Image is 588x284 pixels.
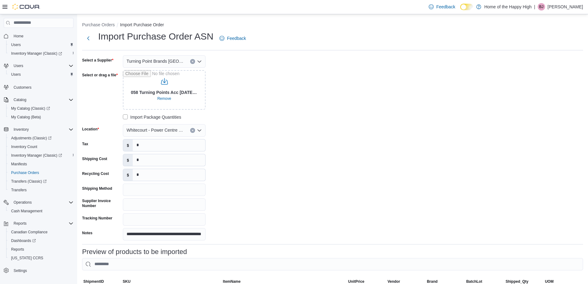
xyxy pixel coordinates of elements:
span: Cash Management [9,207,73,215]
span: My Catalog (Classic) [9,105,73,112]
span: Operations [14,200,32,205]
button: Reports [6,245,76,254]
button: Purchase Orders [6,168,76,177]
a: Inventory Count [9,143,40,150]
span: Settings [11,267,73,274]
span: Reports [11,247,24,252]
span: Inventory [14,127,29,132]
span: Whitecourt - Power Centre - Fire & Flower [127,126,184,134]
span: Users [11,72,21,77]
a: Feedback [426,1,457,13]
img: Cova [12,4,40,10]
a: Dashboards [9,237,38,244]
h3: Preview of products to be imported [82,248,187,256]
div: Bobbi Jean Kay [538,3,545,11]
a: My Catalog (Classic) [9,105,52,112]
a: Transfers [9,186,29,194]
button: My Catalog (Beta) [6,113,76,121]
span: Users [9,41,73,49]
a: Customers [11,84,34,91]
span: Home [11,32,73,40]
a: Users [9,71,23,78]
label: Location [82,127,99,132]
label: Import Package Quantities [123,113,181,121]
button: Inventory [1,125,76,134]
span: ShipmentID [83,279,104,284]
span: Adjustments (Classic) [9,134,73,142]
label: Shipping Cost [82,156,107,161]
button: Users [6,70,76,79]
span: Turning Point Brands [GEOGRAPHIC_DATA] [127,57,184,65]
button: Clear input [190,59,195,64]
a: Cash Management [9,207,45,215]
span: Users [14,63,23,68]
a: Inventory Manager (Classic) [9,152,65,159]
label: Notes [82,231,92,235]
a: Inventory Manager (Classic) [9,50,65,57]
span: Vendor [387,279,400,284]
a: Home [11,32,26,40]
button: Inventory Count [6,142,76,151]
button: Purchase Orders [82,22,115,27]
span: My Catalog (Beta) [9,113,73,121]
a: Canadian Compliance [9,228,50,236]
span: Adjustments (Classic) [11,136,52,141]
button: Operations [1,198,76,207]
span: Users [11,62,73,70]
label: $ [123,139,133,151]
button: Reports [1,219,76,228]
span: UnitPrice [348,279,365,284]
span: Users [9,71,73,78]
input: Use aria labels when no actual label is in use [123,70,206,110]
span: Transfers (Classic) [9,178,73,185]
label: $ [123,154,133,166]
nav: Complex example [4,29,73,282]
a: Transfers (Classic) [9,178,49,185]
span: Transfers (Classic) [11,179,47,184]
span: Catalog [11,96,73,104]
a: My Catalog (Beta) [9,113,44,121]
span: Canadian Compliance [9,228,73,236]
button: Open list of options [197,128,202,133]
label: Recycling Cost [82,171,109,176]
span: Reports [11,220,73,227]
span: Dashboards [11,238,36,243]
span: Home [14,34,23,39]
a: Adjustments (Classic) [6,134,76,142]
a: Transfers (Classic) [6,177,76,186]
button: Inventory [11,126,31,133]
span: Feedback [436,4,455,10]
span: Reports [9,246,73,253]
button: [US_STATE] CCRS [6,254,76,262]
span: My Catalog (Classic) [11,106,50,111]
label: $ [123,169,133,181]
a: Purchase Orders [9,169,42,176]
span: Settings [14,268,27,273]
p: | [534,3,535,11]
span: Dashboards [9,237,73,244]
span: Manifests [9,160,73,168]
label: Tracking Number [82,216,112,221]
span: Inventory Count [9,143,73,150]
button: Clear selected files [155,95,174,102]
a: Feedback [217,32,248,45]
span: Transfers [9,186,73,194]
span: Washington CCRS [9,254,73,262]
button: Customers [1,83,76,91]
span: Inventory Count [11,144,37,149]
span: Customers [11,83,73,91]
a: Inventory Manager (Classic) [6,151,76,160]
button: Import Purchase Order [120,22,164,27]
span: Users [11,42,21,47]
a: [US_STATE] CCRS [9,254,46,262]
a: Users [9,41,23,49]
span: Remove [157,96,171,101]
label: Select a Supplier [82,58,113,63]
span: Shipped_Qty [506,279,528,284]
p: Home of the Happy High [484,3,532,11]
button: Settings [1,266,76,275]
button: Users [6,40,76,49]
button: Canadian Compliance [6,228,76,236]
span: Customers [14,85,31,90]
